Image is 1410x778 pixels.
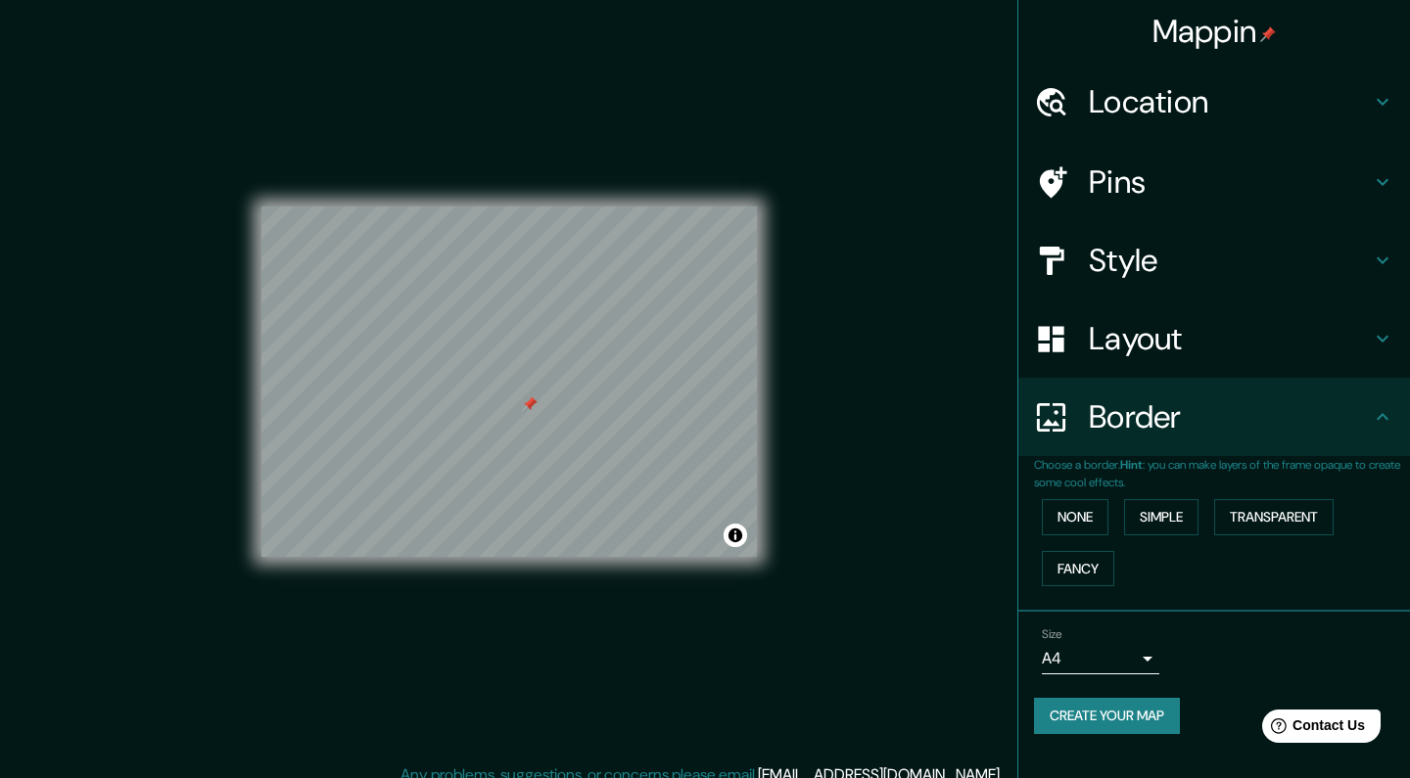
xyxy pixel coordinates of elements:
[1018,63,1410,141] div: Location
[1018,143,1410,221] div: Pins
[1089,82,1371,121] h4: Location
[1018,378,1410,456] div: Border
[1089,241,1371,280] h4: Style
[1042,499,1108,535] button: None
[1089,319,1371,358] h4: Layout
[1042,551,1114,587] button: Fancy
[1152,12,1277,51] h4: Mappin
[1089,162,1371,202] h4: Pins
[1260,26,1276,42] img: pin-icon.png
[1042,643,1159,674] div: A4
[724,524,747,547] button: Toggle attribution
[1120,457,1143,473] b: Hint
[1214,499,1334,535] button: Transparent
[1034,698,1180,734] button: Create your map
[1124,499,1198,535] button: Simple
[261,206,757,557] canvas: Map
[1042,626,1062,643] label: Size
[1034,456,1410,491] p: Choose a border. : you can make layers of the frame opaque to create some cool effects.
[1018,221,1410,299] div: Style
[1018,299,1410,378] div: Layout
[1089,397,1371,436] h4: Border
[1236,702,1388,756] iframe: Help widget launcher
